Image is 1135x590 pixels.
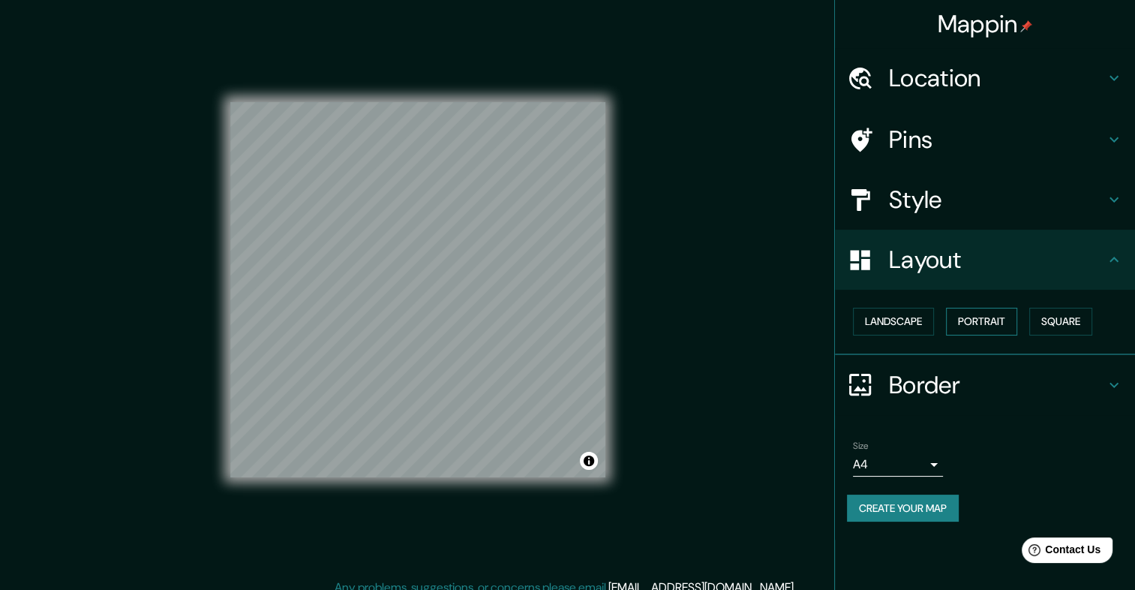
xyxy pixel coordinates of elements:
div: Border [835,355,1135,415]
h4: Layout [889,245,1105,275]
button: Square [1029,308,1092,336]
h4: Mappin [938,9,1033,39]
div: Layout [835,230,1135,290]
div: Pins [835,110,1135,170]
button: Portrait [946,308,1017,336]
div: Style [835,170,1135,230]
h4: Pins [889,125,1105,155]
h4: Location [889,63,1105,93]
canvas: Map [230,102,605,477]
img: pin-icon.png [1020,20,1032,32]
label: Size [853,439,869,452]
h4: Border [889,370,1105,400]
h4: Style [889,185,1105,215]
button: Landscape [853,308,934,336]
div: Location [835,48,1135,108]
button: Create your map [847,495,959,522]
div: A4 [853,453,943,477]
iframe: Help widget launcher [1001,531,1118,573]
button: Toggle attribution [580,452,598,470]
